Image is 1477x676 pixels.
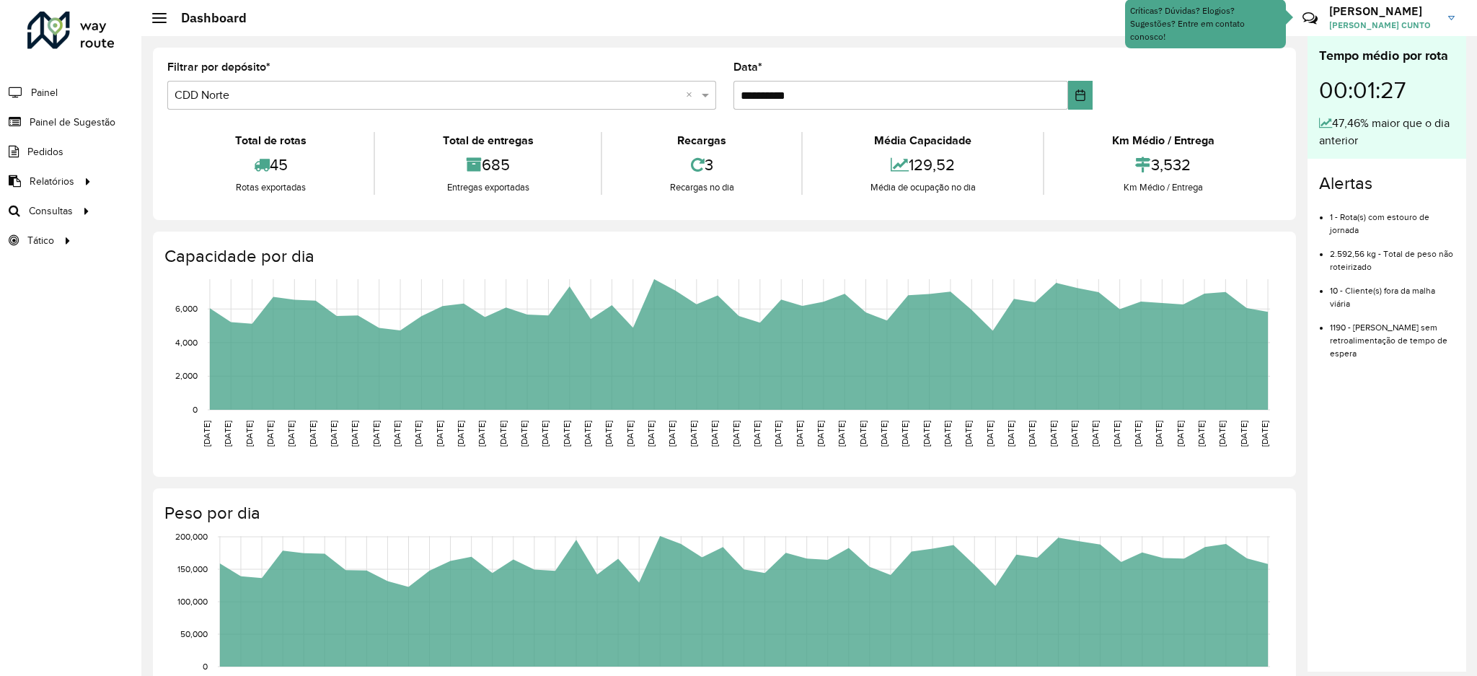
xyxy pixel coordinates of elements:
div: Recargas [606,132,798,149]
text: [DATE] [265,421,275,447]
text: [DATE] [477,421,486,447]
text: [DATE] [1217,421,1227,447]
div: 129,52 [806,149,1039,180]
text: 6,000 [175,304,198,313]
text: [DATE] [900,421,909,447]
h4: Alertas [1319,173,1455,194]
text: 0 [193,405,198,414]
text: 200,000 [175,532,208,541]
text: [DATE] [1176,421,1185,447]
text: [DATE] [371,421,381,447]
text: [DATE] [837,421,846,447]
text: [DATE] [710,421,719,447]
div: Média de ocupação no dia [806,180,1039,195]
text: [DATE] [752,421,762,447]
button: Choose Date [1068,81,1093,110]
text: 150,000 [177,564,208,574]
text: [DATE] [795,421,804,447]
text: 50,000 [180,629,208,638]
div: Total de entregas [379,132,597,149]
text: [DATE] [731,421,741,447]
div: Rotas exportadas [171,180,370,195]
h4: Peso por dia [164,503,1282,524]
text: [DATE] [456,421,465,447]
li: 1 - Rota(s) com estouro de jornada [1330,200,1455,237]
h2: Dashboard [167,10,247,26]
div: Recargas no dia [606,180,798,195]
a: Contato Rápido [1295,3,1326,34]
text: [DATE] [329,421,338,447]
li: 1190 - [PERSON_NAME] sem retroalimentação de tempo de espera [1330,310,1455,360]
li: 10 - Cliente(s) fora da malha viária [1330,273,1455,310]
text: [DATE] [350,421,359,447]
label: Data [733,58,762,76]
text: [DATE] [435,421,444,447]
text: [DATE] [1239,421,1248,447]
text: [DATE] [1006,421,1015,447]
label: Filtrar por depósito [167,58,270,76]
div: 3,532 [1048,149,1278,180]
div: 00:01:27 [1319,66,1455,115]
span: Painel [31,85,58,100]
text: [DATE] [1260,421,1269,447]
text: [DATE] [604,421,613,447]
text: [DATE] [1112,421,1121,447]
text: [DATE] [625,421,635,447]
text: [DATE] [858,421,868,447]
text: [DATE] [540,421,550,447]
text: [DATE] [583,421,592,447]
div: 47,46% maior que o dia anterior [1319,115,1455,149]
span: Relatórios [30,174,74,189]
div: 45 [171,149,370,180]
div: 3 [606,149,798,180]
text: 2,000 [175,372,198,381]
text: [DATE] [879,421,889,447]
text: [DATE] [816,421,825,447]
h3: [PERSON_NAME] [1329,4,1437,18]
text: [DATE] [562,421,571,447]
div: Tempo médio por rota [1319,46,1455,66]
text: [DATE] [985,421,995,447]
text: 4,000 [175,338,198,347]
text: [DATE] [1133,421,1142,447]
text: [DATE] [519,421,529,447]
div: Km Médio / Entrega [1048,132,1278,149]
text: [DATE] [1196,421,1206,447]
text: [DATE] [308,421,317,447]
text: [DATE] [943,421,952,447]
text: [DATE] [646,421,656,447]
span: Painel de Sugestão [30,115,115,130]
span: [PERSON_NAME] CUNTO [1329,19,1437,32]
text: [DATE] [1070,421,1079,447]
text: [DATE] [1027,421,1036,447]
div: 685 [379,149,597,180]
text: [DATE] [413,421,423,447]
text: [DATE] [773,421,782,447]
div: Km Médio / Entrega [1048,180,1278,195]
text: [DATE] [202,421,211,447]
div: Total de rotas [171,132,370,149]
h4: Capacidade por dia [164,246,1282,267]
span: Clear all [686,87,698,104]
text: [DATE] [922,421,931,447]
span: Tático [27,233,54,248]
text: [DATE] [223,421,232,447]
div: Média Capacidade [806,132,1039,149]
text: [DATE] [667,421,676,447]
text: [DATE] [964,421,973,447]
div: Entregas exportadas [379,180,597,195]
text: 100,000 [177,597,208,606]
span: Consultas [29,203,73,219]
text: [DATE] [244,421,254,447]
text: [DATE] [689,421,698,447]
text: 0 [203,662,208,671]
text: [DATE] [1090,421,1100,447]
span: Pedidos [27,144,63,159]
text: [DATE] [392,421,402,447]
text: [DATE] [1154,421,1163,447]
li: 2.592,56 kg - Total de peso não roteirizado [1330,237,1455,273]
text: [DATE] [498,421,508,447]
text: [DATE] [286,421,296,447]
text: [DATE] [1049,421,1058,447]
